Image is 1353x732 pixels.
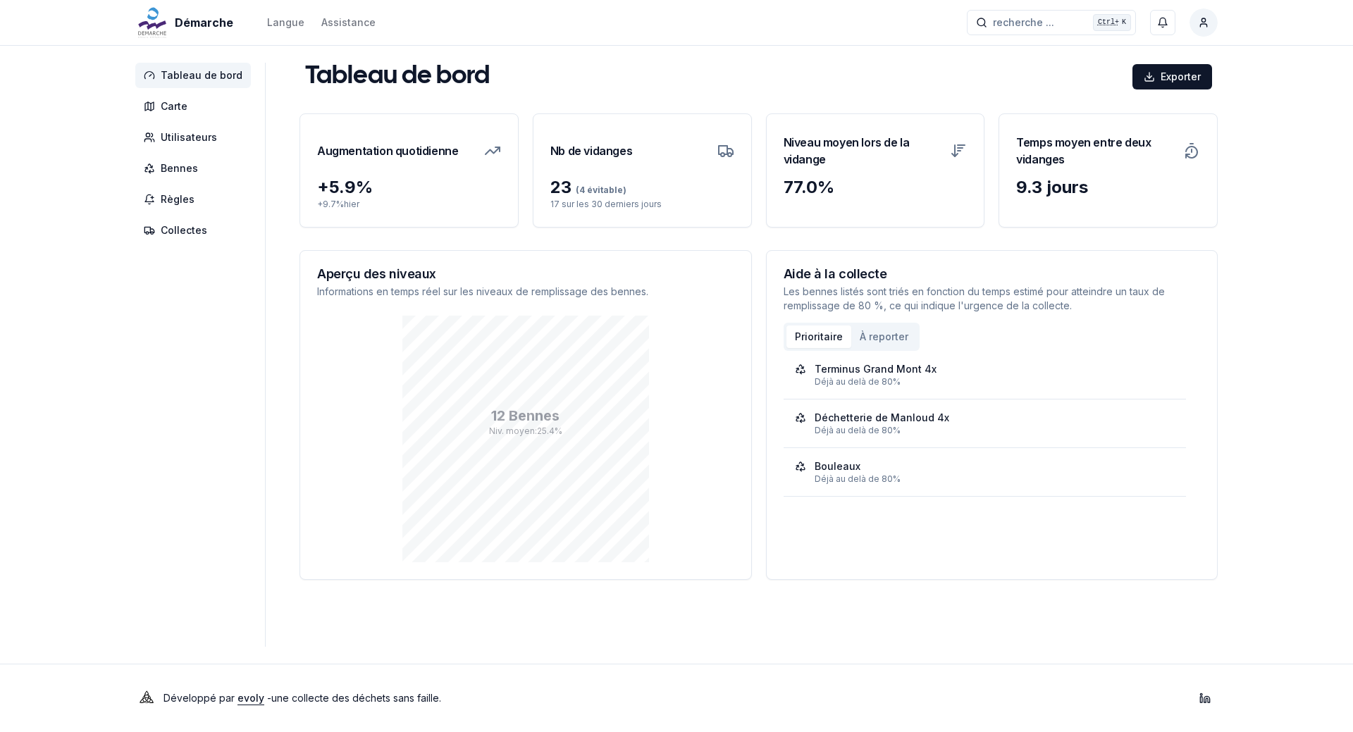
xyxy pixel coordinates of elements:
a: Utilisateurs [135,125,257,150]
p: Informations en temps réel sur les niveaux de remplissage des bennes. [317,285,734,299]
p: + 9.7 % hier [317,199,501,210]
a: Tableau de bord [135,63,257,88]
div: Déjà au delà de 80% [815,473,1175,485]
h1: Tableau de bord [305,63,490,91]
div: + 5.9 % [317,176,501,199]
h3: Temps moyen entre deux vidanges [1016,131,1175,170]
button: Prioritaire [786,325,851,348]
div: Déchetterie de Manloud 4x [815,411,949,425]
span: recherche ... [993,15,1054,30]
div: Déjà au delà de 80% [815,425,1175,436]
a: evoly [237,692,264,704]
span: Bennes [161,161,198,175]
div: Langue [267,15,304,30]
span: Utilisateurs [161,130,217,144]
a: Règles [135,187,257,212]
button: recherche ...Ctrl+K [967,10,1136,35]
h3: Augmentation quotidienne [317,131,458,170]
a: Collectes [135,218,257,243]
a: BouleauxDéjà au delà de 80% [795,459,1175,485]
div: 77.0 % [784,176,968,199]
a: Terminus Grand Mont 4xDéjà au delà de 80% [795,362,1175,387]
div: Déjà au delà de 80% [815,376,1175,387]
div: 23 [550,176,734,199]
button: Exporter [1132,64,1212,89]
a: Bennes [135,156,257,181]
img: Démarche Logo [135,6,169,39]
h3: Nb de vidanges [550,131,632,170]
a: Carte [135,94,257,119]
a: Déchetterie de Manloud 4xDéjà au delà de 80% [795,411,1175,436]
span: Règles [161,192,194,206]
span: Tableau de bord [161,68,242,82]
span: (4 évitable) [572,185,626,195]
h3: Niveau moyen lors de la vidange [784,131,942,170]
a: Démarche [135,14,239,31]
div: 9.3 jours [1016,176,1200,199]
div: Terminus Grand Mont 4x [815,362,937,376]
span: Carte [161,99,187,113]
h3: Aide à la collecte [784,268,1201,280]
span: Démarche [175,14,233,31]
h3: Aperçu des niveaux [317,268,734,280]
button: Langue [267,14,304,31]
p: 17 sur les 30 derniers jours [550,199,734,210]
a: Assistance [321,14,376,31]
img: Evoly Logo [135,687,158,709]
button: À reporter [851,325,917,348]
span: Collectes [161,223,207,237]
p: Développé par - une collecte des déchets sans faille . [163,688,441,708]
p: Les bennes listés sont triés en fonction du temps estimé pour atteindre un taux de remplissage de... [784,285,1201,313]
div: Bouleaux [815,459,860,473]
